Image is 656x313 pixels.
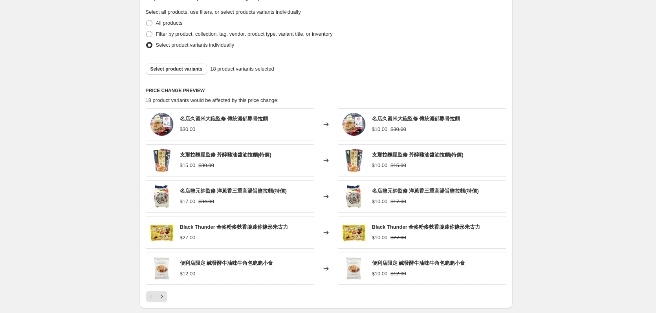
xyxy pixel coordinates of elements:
span: 支那拉麵屋監修 芳醇雞油醬油拉麵(特價) [372,152,464,158]
div: $10.00 [372,270,388,278]
img: 4901940203093_2689ec73-4d71-461d-8e26-3ae2c959d7a7_80x.jpg [342,257,366,280]
span: Select all products, use filters, or select products variants individually [146,9,301,15]
span: Filter by product, collection, tag, vendor, product type, variant title, or inventory [156,31,333,37]
span: 支那拉麵屋監修 芳醇雞油醬油拉麵(特價) [180,152,271,158]
img: 4902881412742_c4c1c15f-bea3-49ff-bee7-9ecc40274e4b_80x.jpg [342,113,366,136]
span: All products [156,20,183,26]
button: Next [156,291,167,302]
span: Select product variants individually [156,42,234,48]
div: $10.00 [372,126,388,133]
span: 名店久留米大砲監修 傳統濃郁豚骨拉麵 [372,116,460,122]
span: 名店鹽元帥監修 洋蔥香三重高湯旨鹽拉麵(特價) [372,188,479,194]
span: 便利店限定 鹹發酵牛油味牛角包脆脆小食 [372,260,465,266]
img: 4902881412742_c4c1c15f-bea3-49ff-bee7-9ecc40274e4b_80x.jpg [150,113,174,136]
div: $30.00 [180,126,196,133]
img: 4903032243499_2f9d054a-82fd-4f6c-827a-eca47cf44243_80x.jpg [342,221,366,244]
strike: $17.00 [390,198,406,206]
strike: $27.00 [390,234,406,242]
div: $27.00 [180,234,196,242]
div: $15.00 [180,162,196,169]
button: Select product variants [146,64,207,75]
div: $10.00 [372,234,388,242]
strike: $30.00 [198,162,214,169]
strike: $12.00 [390,270,406,278]
strike: $30.00 [390,126,406,133]
img: 4902881487078_dcff9174-a2e3-4eb0-8862-556a3029be0e_80x.jpg [150,149,174,172]
div: $10.00 [372,198,388,206]
img: 4902881487078_dcff9174-a2e3-4eb0-8862-556a3029be0e_80x.jpg [342,149,366,172]
span: Black Thunder 全麥粉麥麩香脆迷你條形朱古力 [372,224,480,230]
div: $10.00 [372,162,388,169]
strike: $15.00 [390,162,406,169]
span: 名店久留米大砲監修 傳統濃郁豚骨拉麵 [180,116,268,122]
span: Select product variants [150,66,203,72]
span: 18 product variants would be affected by this price change: [146,97,279,103]
div: $12.00 [180,270,196,278]
h6: PRICE CHANGE PREVIEW [146,87,506,94]
span: 便利店限定 鹹發酵牛油味牛角包脆脆小食 [180,260,273,266]
img: 4903032243499_2f9d054a-82fd-4f6c-827a-eca47cf44243_80x.jpg [150,221,174,244]
img: 4901940203093_2689ec73-4d71-461d-8e26-3ae2c959d7a7_80x.jpg [150,257,174,280]
strike: $34.00 [198,198,214,206]
nav: Pagination [146,291,167,302]
span: 名店鹽元帥監修 洋蔥香三重高湯旨鹽拉麵(特價) [180,188,287,194]
span: 18 product variants selected [210,65,274,73]
img: 4902105116234_c9802150-8d0b-4142-83e7-92cb1c9715b2_80x.jpg [150,185,174,208]
div: $17.00 [180,198,196,206]
span: Black Thunder 全麥粉麥麩香脆迷你條形朱古力 [180,224,288,230]
img: 4902105116234_c9802150-8d0b-4142-83e7-92cb1c9715b2_80x.jpg [342,185,366,208]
